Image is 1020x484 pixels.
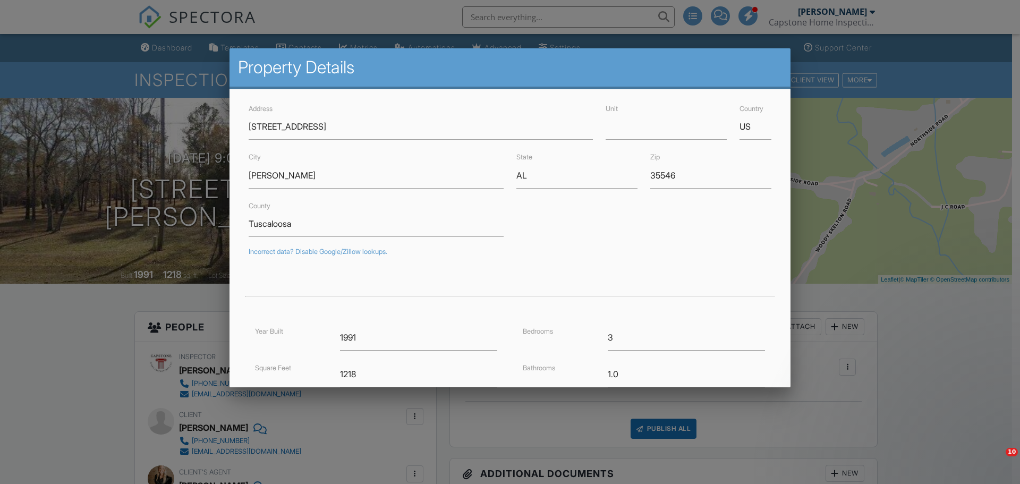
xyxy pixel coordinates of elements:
div: Incorrect data? Disable Google/Zillow lookups. [249,248,771,256]
label: Bathrooms [523,364,555,372]
label: Address [249,105,273,113]
label: Square Feet [255,364,291,372]
span: 10 [1006,448,1018,456]
label: State [516,153,532,161]
label: Zip [650,153,660,161]
label: Year Built [255,327,283,335]
label: Bedrooms [523,327,553,335]
label: Country [739,105,763,113]
iframe: Intercom live chat [984,448,1009,473]
label: County [249,202,270,210]
h2: Property Details [238,57,782,78]
label: City [249,153,261,161]
label: Unit [606,105,618,113]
